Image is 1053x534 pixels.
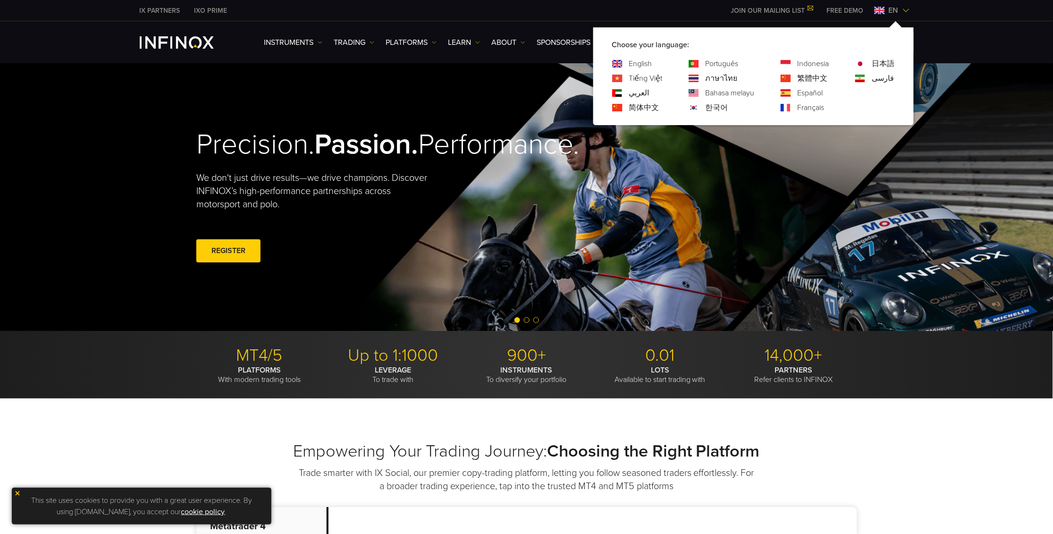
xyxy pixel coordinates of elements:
[537,37,591,48] a: SPONSORSHIPS
[651,365,669,375] strong: LOTS
[334,37,374,48] a: TRADING
[798,58,829,69] a: Language
[629,58,652,69] a: Language
[330,345,456,366] p: Up to 1:1000
[196,239,261,263] a: REGISTER
[597,365,724,384] p: Available to start trading with
[314,127,418,161] strong: Passion.
[706,87,755,99] a: Language
[533,317,539,323] span: Go to slide 3
[731,345,857,366] p: 14,000+
[375,365,411,375] strong: LEVERAGE
[629,73,663,84] a: Language
[463,365,590,384] p: To diversify your portfolio
[706,58,739,69] a: Language
[187,6,235,16] a: INFINOX
[706,73,738,84] a: Language
[885,5,902,16] span: en
[514,317,520,323] span: Go to slide 1
[133,6,187,16] a: INFINOX
[597,345,724,366] p: 0.01
[386,37,437,48] a: PLATFORMS
[798,87,823,99] a: Language
[775,365,813,375] strong: PARTNERS
[612,39,895,51] p: Choose your language:
[798,73,828,84] a: Language
[330,365,456,384] p: To trade with
[820,6,871,16] a: INFINOX MENU
[196,127,494,162] h2: Precision. Performance.
[140,36,236,49] a: INFINOX Logo
[724,7,820,15] a: JOIN OUR MAILING LIST
[872,73,894,84] a: Language
[448,37,480,48] a: Learn
[798,102,825,113] a: Language
[629,102,659,113] a: Language
[524,317,530,323] span: Go to slide 2
[492,37,525,48] a: ABOUT
[196,345,323,366] p: MT4/5
[264,37,322,48] a: Instruments
[196,171,434,211] p: We don't just drive results—we drive champions. Discover INFINOX’s high-performance partnerships ...
[196,441,857,462] h2: Empowering Your Trading Journey:
[629,87,649,99] a: Language
[706,102,728,113] a: Language
[872,58,895,69] a: Language
[731,365,857,384] p: Refer clients to INFINOX
[14,490,21,497] img: yellow close icon
[17,492,267,520] p: This site uses cookies to provide you with a great user experience. By using [DOMAIN_NAME], you a...
[298,466,756,493] p: Trade smarter with IX Social, our premier copy-trading platform, letting you follow seasoned trad...
[463,345,590,366] p: 900+
[238,365,281,375] strong: PLATFORMS
[547,441,760,461] strong: Choosing the Right Platform
[196,365,323,384] p: With modern trading tools
[181,507,225,517] a: cookie policy
[501,365,553,375] strong: INSTRUMENTS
